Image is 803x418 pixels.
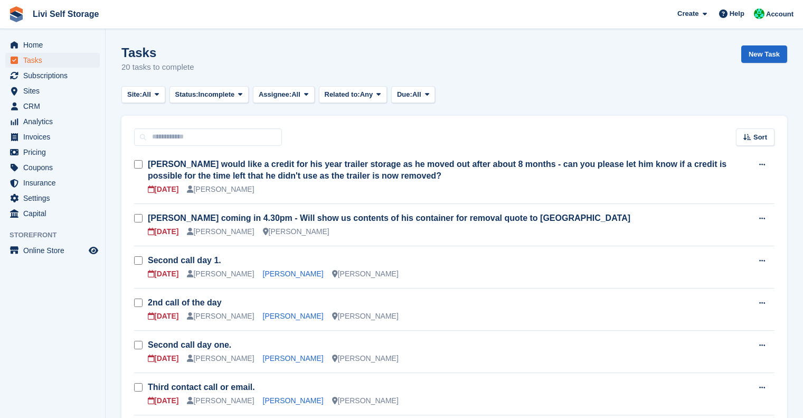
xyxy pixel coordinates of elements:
[23,99,87,114] span: CRM
[253,86,315,104] button: Assignee: All
[187,311,254,322] div: [PERSON_NAME]
[23,114,87,129] span: Analytics
[5,53,100,68] a: menu
[87,244,100,257] a: Preview store
[148,213,630,222] a: [PERSON_NAME] coming in 4.30pm - Will show us contents of his container for removal quote to [GEO...
[332,311,399,322] div: [PERSON_NAME]
[23,129,87,144] span: Invoices
[148,226,178,237] div: [DATE]
[325,89,360,100] span: Related to:
[23,206,87,221] span: Capital
[5,38,100,52] a: menu
[263,226,329,237] div: [PERSON_NAME]
[5,129,100,144] a: menu
[148,353,178,364] div: [DATE]
[5,160,100,175] a: menu
[10,230,105,240] span: Storefront
[360,89,373,100] span: Any
[332,353,399,364] div: [PERSON_NAME]
[5,191,100,206] a: menu
[23,160,87,175] span: Coupons
[766,9,793,20] span: Account
[187,268,254,280] div: [PERSON_NAME]
[412,89,421,100] span: All
[753,132,767,143] span: Sort
[263,312,324,320] a: [PERSON_NAME]
[23,83,87,98] span: Sites
[175,89,199,100] span: Status:
[332,395,399,406] div: [PERSON_NAME]
[148,184,178,195] div: [DATE]
[5,243,100,258] a: menu
[23,68,87,83] span: Subscriptions
[187,184,254,195] div: [PERSON_NAME]
[23,145,87,160] span: Pricing
[8,6,24,22] img: stora-icon-8386f47178a22dfd0bd8f6a31ec36ba5ce8667c1dd55bd0f319d3a0aa187defe.svg
[397,89,412,100] span: Due:
[754,8,764,19] img: Joe Robertson
[121,61,194,73] p: 20 tasks to complete
[263,270,324,278] a: [PERSON_NAME]
[291,89,300,100] span: All
[319,86,387,104] button: Related to: Any
[23,243,87,258] span: Online Store
[5,99,100,114] a: menu
[23,38,87,52] span: Home
[5,68,100,83] a: menu
[263,354,324,363] a: [PERSON_NAME]
[148,311,178,322] div: [DATE]
[142,89,151,100] span: All
[148,383,255,392] a: Third contact call or email.
[259,89,291,100] span: Assignee:
[5,145,100,160] a: menu
[23,175,87,190] span: Insurance
[187,353,254,364] div: [PERSON_NAME]
[263,396,324,405] a: [PERSON_NAME]
[148,340,231,349] a: Second call day one.
[127,89,142,100] span: Site:
[5,114,100,129] a: menu
[29,5,103,23] a: Livi Self Storage
[23,53,87,68] span: Tasks
[5,206,100,221] a: menu
[187,226,254,237] div: [PERSON_NAME]
[391,86,435,104] button: Due: All
[121,86,165,104] button: Site: All
[148,256,221,265] a: Second call day 1.
[741,45,787,63] a: New Task
[199,89,235,100] span: Incomplete
[169,86,249,104] button: Status: Incomplete
[5,83,100,98] a: menu
[677,8,698,19] span: Create
[148,395,178,406] div: [DATE]
[187,395,254,406] div: [PERSON_NAME]
[148,298,222,307] a: 2nd call of the day
[5,175,100,190] a: menu
[730,8,744,19] span: Help
[121,45,194,60] h1: Tasks
[148,268,178,280] div: [DATE]
[332,268,399,280] div: [PERSON_NAME]
[23,191,87,206] span: Settings
[148,160,726,180] a: [PERSON_NAME] would like a credit for his year trailer storage as he moved out after about 8 mont...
